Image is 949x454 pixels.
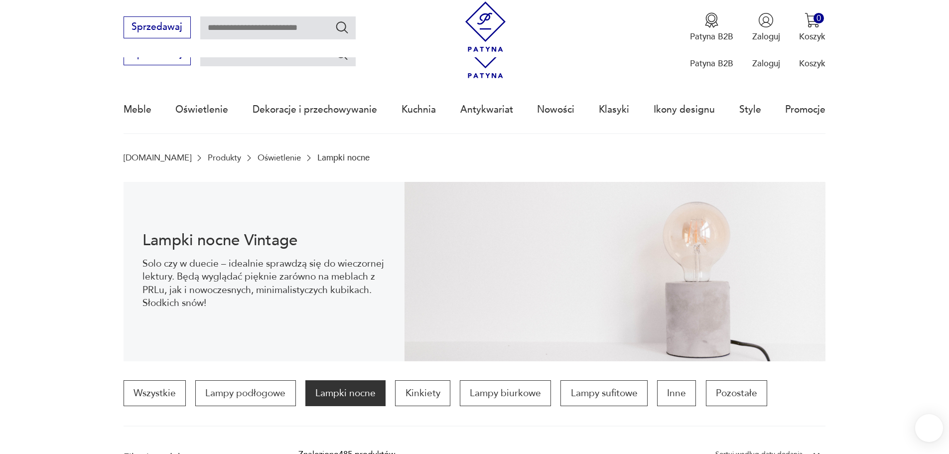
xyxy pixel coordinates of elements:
[460,87,513,133] a: Antykwariat
[690,58,733,69] p: Patyna B2B
[253,87,377,133] a: Dekoracje i przechowywanie
[799,58,825,69] p: Koszyk
[395,380,450,406] a: Kinkiety
[560,380,647,406] a: Lampy sufitowe
[537,87,574,133] a: Nowości
[335,47,349,61] button: Szukaj
[690,31,733,42] p: Patyna B2B
[706,380,767,406] a: Pozostałe
[142,233,385,248] h1: Lampki nocne Vintage
[208,153,241,162] a: Produkty
[752,12,780,42] button: Zaloguj
[175,87,228,133] a: Oświetlenie
[785,87,825,133] a: Promocje
[654,87,715,133] a: Ikony designu
[124,380,186,406] a: Wszystkie
[657,380,696,406] a: Inne
[124,24,191,32] a: Sprzedawaj
[599,87,629,133] a: Klasyki
[915,414,943,442] iframe: Smartsupp widget button
[317,153,370,162] p: Lampki nocne
[124,51,191,59] a: Sprzedawaj
[799,12,825,42] button: 0Koszyk
[305,380,386,406] a: Lampki nocne
[739,87,761,133] a: Style
[690,12,733,42] a: Ikona medaluPatyna B2B
[704,12,719,28] img: Ikona medalu
[460,380,551,406] a: Lampy biurkowe
[195,380,295,406] a: Lampy podłogowe
[258,153,301,162] a: Oświetlenie
[460,1,511,52] img: Patyna - sklep z meblami i dekoracjami vintage
[402,87,436,133] a: Kuchnia
[124,153,191,162] a: [DOMAIN_NAME]
[690,12,733,42] button: Patyna B2B
[752,58,780,69] p: Zaloguj
[335,20,349,34] button: Szukaj
[752,31,780,42] p: Zaloguj
[124,16,191,38] button: Sprzedawaj
[805,12,820,28] img: Ikona koszyka
[799,31,825,42] p: Koszyk
[813,13,824,23] div: 0
[142,257,385,310] p: Solo czy w duecie – idealnie sprawdzą się do wieczornej lektury. Będą wyglądać pięknie zarówno na...
[758,12,774,28] img: Ikonka użytkownika
[405,182,826,361] img: Lampki nocne vintage
[124,87,151,133] a: Meble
